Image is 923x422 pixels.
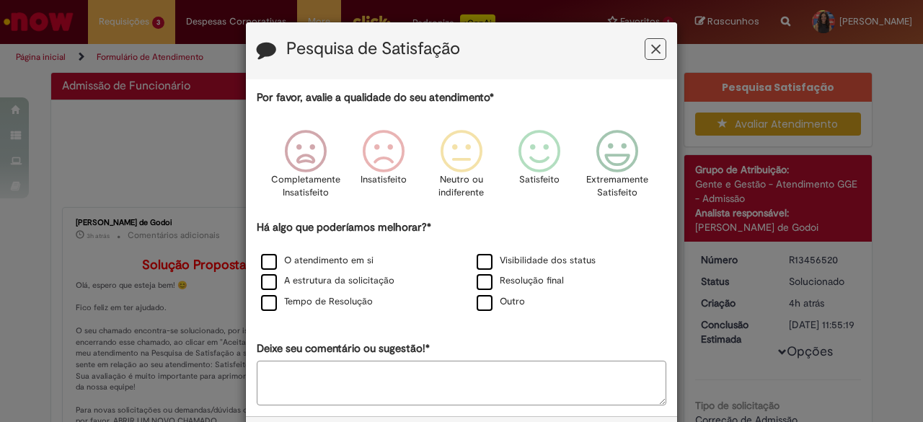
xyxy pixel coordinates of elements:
[477,274,564,288] label: Resolução final
[271,173,340,200] p: Completamente Insatisfeito
[361,173,407,187] p: Insatisfeito
[261,254,374,268] label: O atendimento em si
[268,119,342,218] div: Completamente Insatisfeito
[477,254,596,268] label: Visibilidade dos status
[580,119,654,218] div: Extremamente Satisfeito
[261,295,373,309] label: Tempo de Resolução
[257,220,666,313] div: Há algo que poderíamos melhorar?*
[477,295,525,309] label: Outro
[436,173,487,200] p: Neutro ou indiferente
[425,119,498,218] div: Neutro ou indiferente
[261,274,394,288] label: A estrutura da solicitação
[286,40,460,58] label: Pesquisa de Satisfação
[519,173,560,187] p: Satisfeito
[503,119,576,218] div: Satisfeito
[586,173,648,200] p: Extremamente Satisfeito
[257,341,430,356] label: Deixe seu comentário ou sugestão!*
[257,90,494,105] label: Por favor, avalie a qualidade do seu atendimento*
[347,119,420,218] div: Insatisfeito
